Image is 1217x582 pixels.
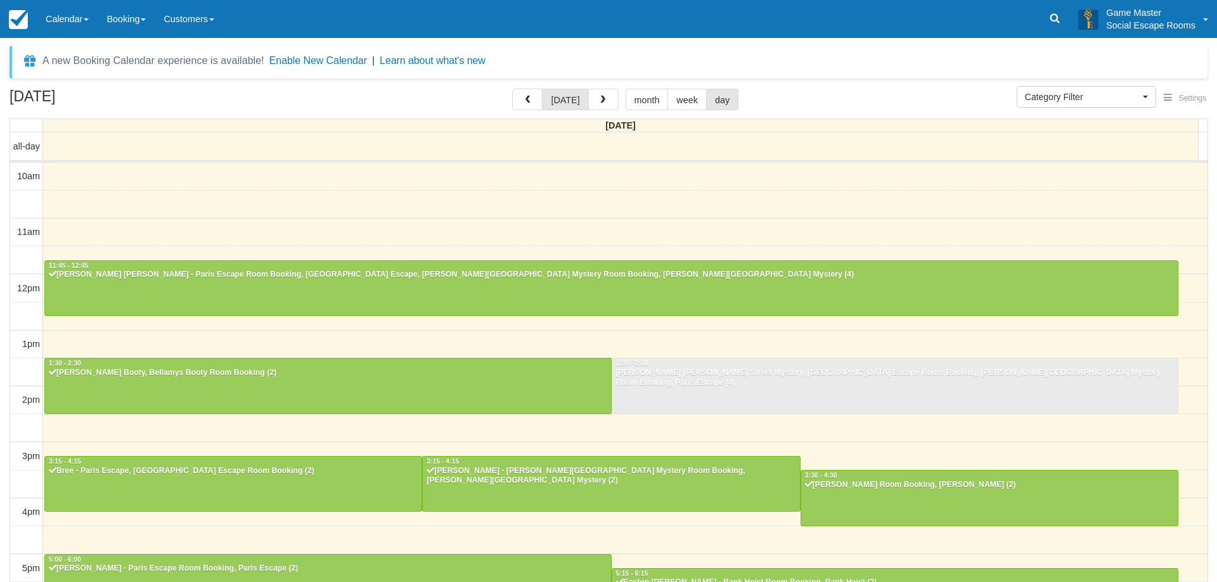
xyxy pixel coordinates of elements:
[42,53,264,68] div: A new Booking Calendar experience is available!
[615,368,1175,388] div: [PERSON_NAME] [PERSON_NAME] Street Mystery, [GEOGRAPHIC_DATA] Escape Room Booking, [PERSON_NAME][...
[372,55,375,66] span: |
[17,227,40,237] span: 11am
[48,564,608,574] div: [PERSON_NAME] - Paris Escape Room Booking, Paris Escape (2)
[13,141,40,151] span: all-day
[804,480,1175,490] div: [PERSON_NAME] Room Booking, [PERSON_NAME] (2)
[269,54,367,67] button: Enable New Calendar
[9,10,28,29] img: checkfront-main-nav-mini-logo.png
[22,507,40,517] span: 4pm
[612,358,1179,414] a: 1:30 - 2:30[PERSON_NAME] [PERSON_NAME] Street Mystery, [GEOGRAPHIC_DATA] Escape Room Booking, [PE...
[667,89,707,110] button: week
[1017,86,1156,108] button: Category Filter
[1106,6,1195,19] p: Game Master
[49,262,88,269] span: 11:45 - 12:45
[22,563,40,573] span: 5pm
[10,89,170,112] h2: [DATE]
[422,456,800,512] a: 3:15 - 4:15[PERSON_NAME] - [PERSON_NAME][GEOGRAPHIC_DATA] Mystery Room Booking, [PERSON_NAME][GEO...
[380,55,486,66] a: Learn about what's new
[49,458,81,465] span: 3:15 - 4:15
[626,89,669,110] button: month
[1156,89,1214,108] button: Settings
[48,466,418,476] div: Bree - Paris Escape, [GEOGRAPHIC_DATA] Escape Room Booking (2)
[49,360,81,367] span: 1:30 - 2:30
[1078,9,1098,29] img: A3
[49,556,81,563] span: 5:00 - 6:00
[1106,19,1195,32] p: Social Escape Rooms
[805,472,837,479] span: 3:30 - 4:30
[616,570,648,577] span: 5:15 - 6:15
[22,451,40,461] span: 3pm
[426,466,796,486] div: [PERSON_NAME] - [PERSON_NAME][GEOGRAPHIC_DATA] Mystery Room Booking, [PERSON_NAME][GEOGRAPHIC_DAT...
[17,171,40,181] span: 10am
[44,456,422,512] a: 3:15 - 4:15Bree - Paris Escape, [GEOGRAPHIC_DATA] Escape Room Booking (2)
[605,120,636,130] span: [DATE]
[48,270,1175,280] div: [PERSON_NAME] [PERSON_NAME] - Paris Escape Room Booking, [GEOGRAPHIC_DATA] Escape, [PERSON_NAME][...
[22,339,40,349] span: 1pm
[1025,91,1140,103] span: Category Filter
[48,368,608,378] div: [PERSON_NAME] Booty, Bellamys Booty Room Booking (2)
[706,89,738,110] button: day
[801,470,1178,526] a: 3:30 - 4:30[PERSON_NAME] Room Booking, [PERSON_NAME] (2)
[44,358,612,414] a: 1:30 - 2:30[PERSON_NAME] Booty, Bellamys Booty Room Booking (2)
[427,458,459,465] span: 3:15 - 4:15
[44,260,1178,316] a: 11:45 - 12:45[PERSON_NAME] [PERSON_NAME] - Paris Escape Room Booking, [GEOGRAPHIC_DATA] Escape, [...
[22,395,40,405] span: 2pm
[542,89,588,110] button: [DATE]
[616,360,648,367] span: 1:30 - 2:30
[1179,94,1206,103] span: Settings
[17,283,40,293] span: 12pm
